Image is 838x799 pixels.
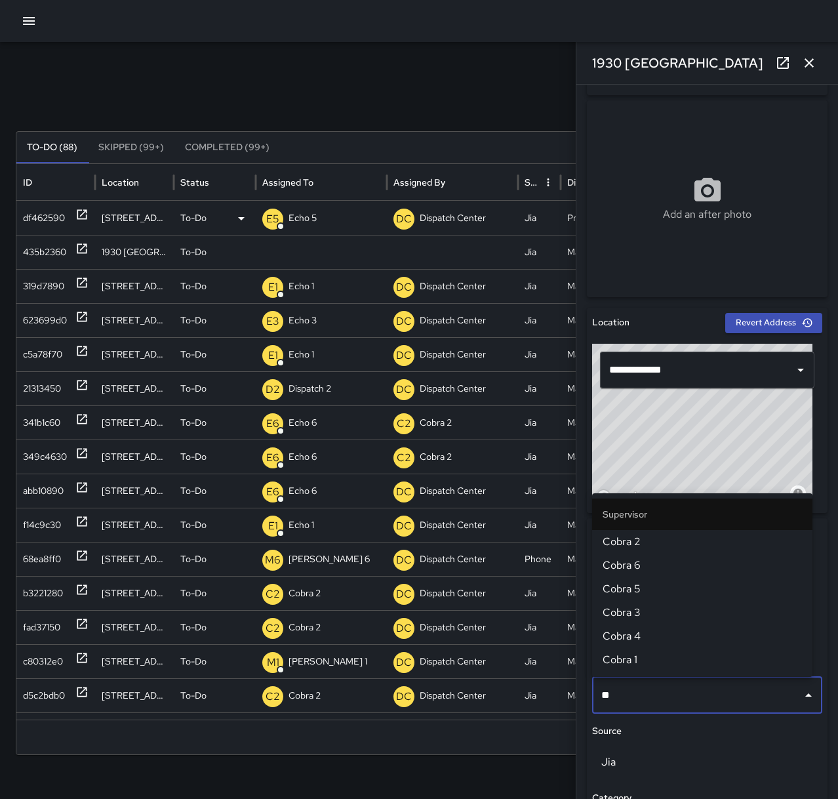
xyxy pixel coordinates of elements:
[95,440,174,474] div: 921 Washington Street
[289,611,321,644] p: Cobra 2
[420,679,486,712] p: Dispatch Center
[397,416,411,432] p: C2
[592,499,812,530] li: Supervisor
[420,645,486,678] p: Dispatch Center
[180,201,207,235] p: To-Do
[180,474,207,508] p: To-Do
[268,279,278,295] p: E1
[102,176,139,188] div: Location
[180,577,207,610] p: To-Do
[95,405,174,440] div: 493 10th Street
[23,611,60,644] div: fad37150
[23,338,62,371] div: c5a78f70
[518,337,561,371] div: Jia
[180,236,207,269] p: To-Do
[567,176,599,188] div: Division
[266,211,279,227] p: E5
[396,552,412,568] p: DC
[420,338,486,371] p: Dispatch Center
[95,508,174,542] div: 102 Frank H. Ogawa Plaza
[525,176,538,188] div: Source
[396,518,412,534] p: DC
[266,450,279,466] p: E6
[88,132,174,163] button: Skipped (99+)
[603,605,802,621] span: Cobra 3
[396,655,412,670] p: DC
[266,416,279,432] p: E6
[396,484,412,500] p: DC
[420,508,486,542] p: Dispatch Center
[396,279,412,295] p: DC
[268,348,278,363] p: E1
[95,269,174,303] div: 2216 Broadway
[420,304,486,337] p: Dispatch Center
[420,270,486,303] p: Dispatch Center
[180,611,207,644] p: To-Do
[180,645,207,678] p: To-Do
[95,201,174,235] div: 1737 Broadway
[420,611,486,644] p: Dispatch Center
[265,552,281,568] p: M6
[95,678,174,712] div: 1701 Broadway
[603,534,802,550] span: Cobra 2
[603,558,802,573] span: Cobra 6
[95,474,174,508] div: 2212 Broadway
[23,679,65,712] div: d5c2bdb0
[518,508,561,542] div: Jia
[289,372,331,405] p: Dispatch 2
[23,645,63,678] div: c80312e0
[603,652,802,668] span: Cobra 1
[561,542,643,576] div: Maintenance
[23,270,64,303] div: 319d7890
[561,371,643,405] div: Maintenance
[266,586,280,602] p: C2
[561,576,643,610] div: Maintenance
[95,576,174,610] div: 1180 Clay Street
[561,405,643,440] div: Maintenance
[561,508,643,542] div: Maintenance
[396,586,412,602] p: DC
[518,201,561,235] div: Jia
[289,304,317,337] p: Echo 3
[561,337,643,371] div: Maintenance
[180,176,209,188] div: Status
[289,679,321,712] p: Cobra 2
[518,405,561,440] div: Jia
[95,542,174,576] div: 1405 Franklin Street
[266,621,280,636] p: C2
[23,201,65,235] div: df462590
[420,474,486,508] p: Dispatch Center
[561,474,643,508] div: Maintenance
[603,628,802,644] span: Cobra 4
[289,508,314,542] p: Echo 1
[420,372,486,405] p: Dispatch Center
[180,338,207,371] p: To-Do
[23,406,60,440] div: 341b1c60
[518,644,561,678] div: Jia
[23,176,32,188] div: ID
[420,406,452,440] p: Cobra 2
[396,314,412,329] p: DC
[266,314,279,329] p: E3
[518,303,561,337] div: Jia
[95,303,174,337] div: 629 Franklin Street
[23,304,67,337] div: 623699d0
[23,372,61,405] div: 21313450
[23,508,61,542] div: f14c9c30
[518,610,561,644] div: Jia
[561,303,643,337] div: Maintenance
[262,176,313,188] div: Assigned To
[289,543,370,576] p: [PERSON_NAME] 6
[518,269,561,303] div: Jia
[518,576,561,610] div: Jia
[180,372,207,405] p: To-Do
[174,132,280,163] button: Completed (99+)
[23,440,67,474] div: 349c4630
[16,132,88,163] button: To-Do (88)
[23,577,63,610] div: b3221280
[603,581,802,597] span: Cobra 5
[396,211,412,227] p: DC
[289,645,367,678] p: [PERSON_NAME] 1
[396,689,412,705] p: DC
[180,508,207,542] p: To-Do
